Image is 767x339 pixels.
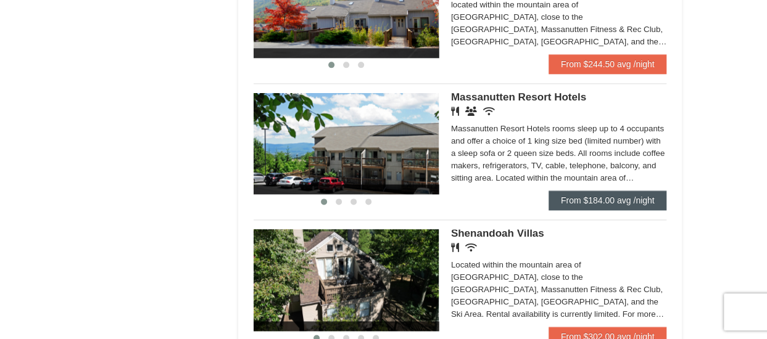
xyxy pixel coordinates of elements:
i: Wireless Internet (free) [483,107,495,116]
a: From $184.00 avg /night [549,190,667,210]
span: Massanutten Resort Hotels [451,91,586,103]
i: Banquet Facilities [465,107,477,116]
i: Restaurant [451,243,459,252]
span: Shenandoah Villas [451,227,544,239]
i: Restaurant [451,107,459,116]
div: Located within the mountain area of [GEOGRAPHIC_DATA], close to the [GEOGRAPHIC_DATA], Massanutte... [451,259,667,321]
div: Massanutten Resort Hotels rooms sleep up to 4 occupants and offer a choice of 1 king size bed (li... [451,123,667,184]
a: From $244.50 avg /night [549,54,667,74]
i: Wireless Internet (free) [465,243,477,252]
